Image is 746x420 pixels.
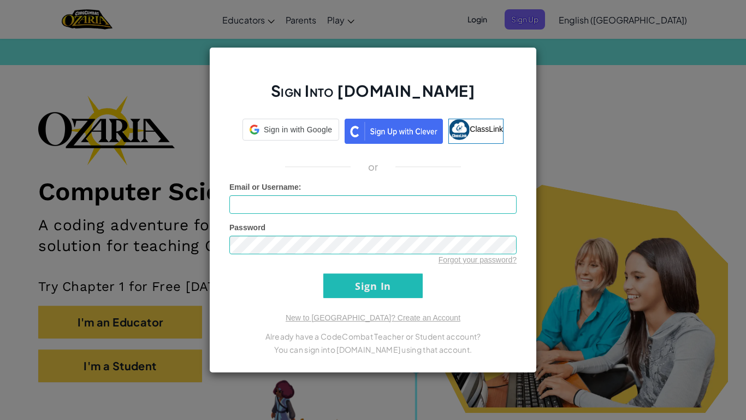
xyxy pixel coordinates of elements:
p: You can sign into [DOMAIN_NAME] using that account. [229,343,517,356]
span: Password [229,223,265,232]
a: Sign in with Google [242,119,339,144]
input: Sign In [323,273,423,298]
a: Forgot your password? [439,255,517,264]
h2: Sign Into [DOMAIN_NAME] [229,80,517,112]
a: New to [GEOGRAPHIC_DATA]? Create an Account [286,313,460,322]
span: Sign in with Google [264,124,332,135]
span: Email or Username [229,183,299,191]
span: ClassLink [470,125,503,133]
div: Sign in with Google [242,119,339,141]
img: classlink-logo-small.png [449,119,470,140]
img: clever_sso_button@2x.png [345,119,443,144]
label: : [229,182,301,192]
p: or [368,160,378,173]
p: Already have a CodeCombat Teacher or Student account? [229,330,517,343]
